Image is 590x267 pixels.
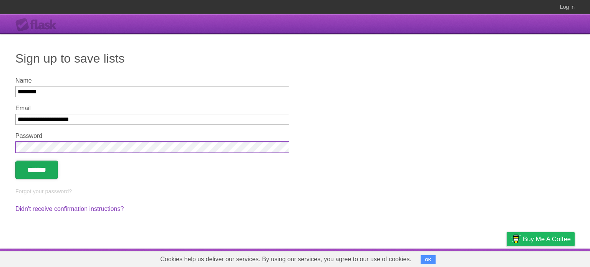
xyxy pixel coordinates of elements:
[507,232,575,246] a: Buy me a coffee
[15,133,289,139] label: Password
[15,188,72,194] a: Forgot your password?
[510,232,521,245] img: Buy me a coffee
[526,250,575,265] a: Suggest a feature
[471,250,487,265] a: Terms
[15,206,124,212] a: Didn't receive confirmation instructions?
[15,18,61,32] div: Flask
[497,250,517,265] a: Privacy
[15,105,289,112] label: Email
[430,250,461,265] a: Developers
[404,250,421,265] a: About
[15,49,575,68] h1: Sign up to save lists
[152,252,419,267] span: Cookies help us deliver our services. By using our services, you agree to our use of cookies.
[523,232,571,246] span: Buy me a coffee
[15,77,289,84] label: Name
[421,255,436,264] button: OK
